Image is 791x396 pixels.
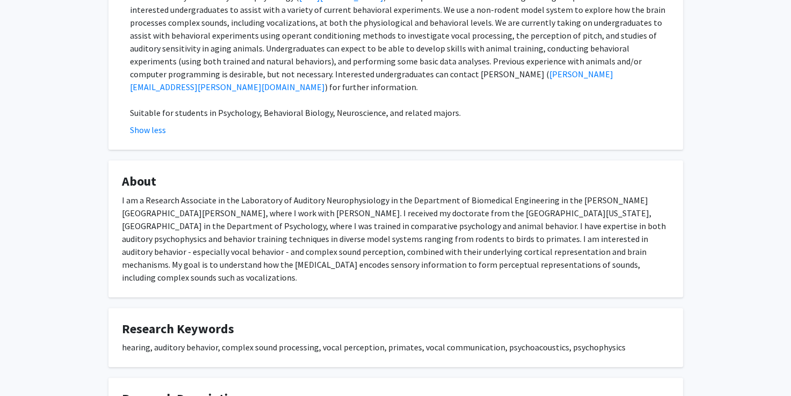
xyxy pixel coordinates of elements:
[130,123,166,136] button: Show less
[130,106,670,119] p: Suitable for students in Psychology, Behavioral Biology, Neuroscience, and related majors.
[122,174,670,189] h4: About
[122,321,670,337] h4: Research Keywords
[8,348,46,388] iframe: Chat
[130,69,613,92] a: [PERSON_NAME][EMAIL_ADDRESS][PERSON_NAME][DOMAIN_NAME]
[122,341,670,354] div: hearing, auditory behavior, complex sound processing, vocal perception, primates, vocal communica...
[325,82,418,92] span: ) for further information.
[122,194,670,284] div: I am a Research Associate in the Laboratory of Auditory Neurophysiology in the Department of Biom...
